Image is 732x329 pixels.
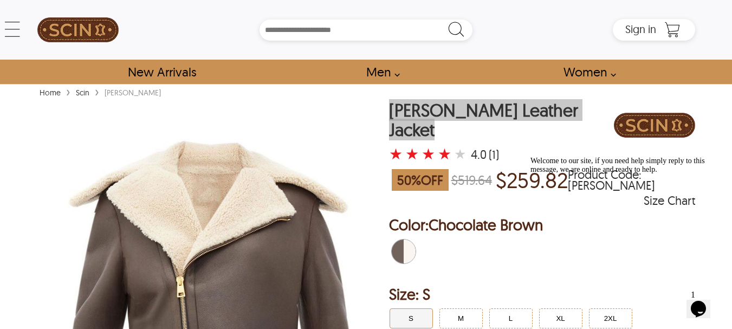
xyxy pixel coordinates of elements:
[389,237,418,266] div: Chocolate Brown
[390,308,433,328] button: Click to select S
[389,101,614,139] h1: Lana Biker Leather Jacket
[389,214,696,236] h2: Selected Color: by Chocolate Brown
[4,4,179,21] span: Welcome to our site, if you need help simply reply to this message, we are online and ready to help.
[496,167,568,192] p: Price of $259.82
[539,308,582,328] button: Click to select XL
[438,149,451,159] label: 4 rating
[451,172,492,188] strike: $519.64
[526,152,721,280] iframe: chat widget
[489,308,533,328] button: Click to select L
[392,169,449,191] span: 50 % OFF
[471,149,487,160] div: 4.0
[405,149,419,159] label: 2 rating
[686,286,721,318] iframe: chat widget
[95,82,99,101] span: ›
[489,149,499,160] div: (1)
[614,101,695,150] img: Brand Logo PDP Image
[37,88,63,98] a: Home
[625,26,656,35] a: Sign in
[551,60,622,84] a: Shop Women Leather Jackets
[614,101,695,162] a: Brand Logo PDP Image
[662,22,683,38] a: Shopping Cart
[389,147,469,162] a: Lana Biker Leather Jacket with a 4 Star Rating and 1 Product Review }
[589,308,632,328] button: Click to select 2XL
[37,5,119,54] img: SCIN
[4,4,199,22] div: Welcome to our site, if you need help simply reply to this message, we are online and ready to help.
[454,149,466,159] label: 5 rating
[625,22,656,36] span: Sign in
[115,60,208,84] a: Shop New Arrivals
[389,101,614,139] div: [PERSON_NAME] Leather Jacket
[73,88,92,98] a: Scin
[102,87,164,98] div: [PERSON_NAME]
[389,149,403,159] label: 1 rating
[422,149,435,159] label: 3 rating
[389,283,696,305] h2: Selected Filter by Size: S
[614,101,695,152] div: Brand Logo PDP Image
[354,60,406,84] a: shop men's leather jackets
[439,308,483,328] button: Click to select M
[66,82,70,101] span: ›
[429,215,543,234] span: Chocolate Brown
